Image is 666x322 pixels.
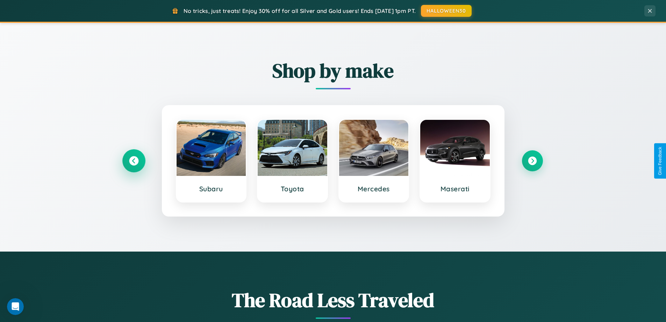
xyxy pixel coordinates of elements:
[346,185,402,193] h3: Mercedes
[184,185,239,193] h3: Subaru
[184,7,416,14] span: No tricks, just treats! Enjoy 30% off for all Silver and Gold users! Ends [DATE] 1pm PT.
[658,147,663,175] div: Give Feedback
[427,185,483,193] h3: Maserati
[123,287,543,314] h1: The Road Less Traveled
[123,57,543,84] h2: Shop by make
[7,298,24,315] iframe: Intercom live chat
[265,185,320,193] h3: Toyota
[421,5,472,17] button: HALLOWEEN30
